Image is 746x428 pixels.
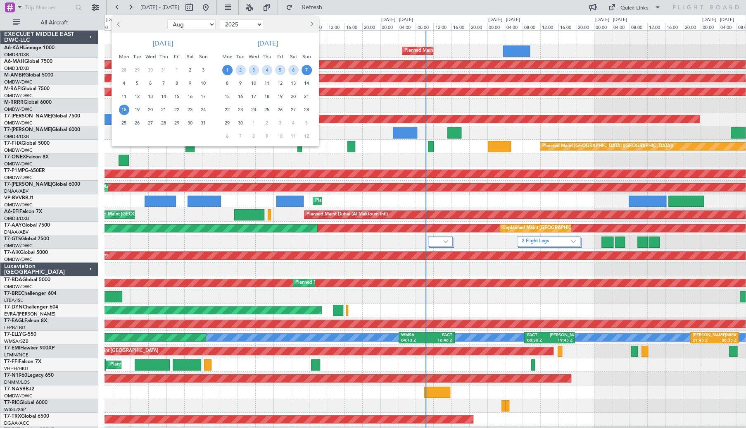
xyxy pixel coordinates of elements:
[132,78,143,88] span: 5
[185,118,195,128] span: 30
[249,65,259,75] span: 3
[131,103,144,116] div: 19-8-2025
[144,63,157,77] div: 30-7-2025
[221,77,234,90] div: 8-9-2025
[198,78,209,88] span: 10
[273,116,287,129] div: 3-10-2025
[144,50,157,63] div: Wed
[157,103,170,116] div: 21-8-2025
[185,105,195,115] span: 23
[288,91,299,102] span: 20
[262,105,272,115] span: 25
[300,77,313,90] div: 14-9-2025
[275,78,285,88] span: 12
[170,63,183,77] div: 1-8-2025
[288,105,299,115] span: 27
[132,105,143,115] span: 19
[222,118,233,128] span: 29
[221,63,234,77] div: 1-9-2025
[198,91,209,102] span: 17
[117,50,131,63] div: Mon
[222,65,233,75] span: 1
[288,131,299,141] span: 11
[170,116,183,129] div: 29-8-2025
[247,90,260,103] div: 17-9-2025
[249,131,259,141] span: 8
[287,129,300,143] div: 11-10-2025
[157,116,170,129] div: 28-8-2025
[275,118,285,128] span: 3
[197,103,210,116] div: 24-8-2025
[198,65,209,75] span: 3
[198,118,209,128] span: 31
[287,77,300,90] div: 13-9-2025
[302,105,312,115] span: 28
[131,116,144,129] div: 26-8-2025
[183,103,197,116] div: 23-8-2025
[260,50,273,63] div: Thu
[159,65,169,75] span: 31
[183,50,197,63] div: Sat
[117,90,131,103] div: 11-8-2025
[115,18,124,31] button: Previous month
[287,90,300,103] div: 20-9-2025
[221,103,234,116] div: 22-9-2025
[198,105,209,115] span: 24
[273,129,287,143] div: 10-10-2025
[183,90,197,103] div: 16-8-2025
[260,103,273,116] div: 25-9-2025
[119,105,129,115] span: 18
[185,78,195,88] span: 9
[249,78,259,88] span: 10
[247,129,260,143] div: 8-10-2025
[117,103,131,116] div: 18-8-2025
[170,77,183,90] div: 8-8-2025
[222,78,233,88] span: 8
[119,65,129,75] span: 28
[185,91,195,102] span: 16
[234,103,247,116] div: 23-9-2025
[262,131,272,141] span: 9
[221,50,234,63] div: Mon
[159,78,169,88] span: 7
[302,131,312,141] span: 12
[119,118,129,128] span: 25
[172,118,182,128] span: 29
[275,65,285,75] span: 5
[170,103,183,116] div: 22-8-2025
[235,78,246,88] span: 9
[197,77,210,90] div: 10-8-2025
[131,90,144,103] div: 12-8-2025
[170,90,183,103] div: 15-8-2025
[172,65,182,75] span: 1
[144,77,157,90] div: 6-8-2025
[145,105,156,115] span: 20
[117,77,131,90] div: 4-8-2025
[275,131,285,141] span: 10
[183,77,197,90] div: 9-8-2025
[220,19,263,29] select: Select year
[234,116,247,129] div: 30-9-2025
[157,90,170,103] div: 14-8-2025
[222,105,233,115] span: 22
[145,65,156,75] span: 30
[119,78,129,88] span: 4
[234,63,247,77] div: 2-9-2025
[300,63,313,77] div: 7-9-2025
[159,105,169,115] span: 21
[249,91,259,102] span: 17
[235,65,246,75] span: 2
[300,90,313,103] div: 21-9-2025
[157,77,170,90] div: 7-8-2025
[300,50,313,63] div: Sun
[221,116,234,129] div: 29-9-2025
[132,118,143,128] span: 26
[249,105,259,115] span: 24
[144,103,157,116] div: 20-8-2025
[145,78,156,88] span: 6
[307,18,316,31] button: Next month
[222,131,233,141] span: 6
[287,50,300,63] div: Sat
[288,78,299,88] span: 13
[235,105,246,115] span: 23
